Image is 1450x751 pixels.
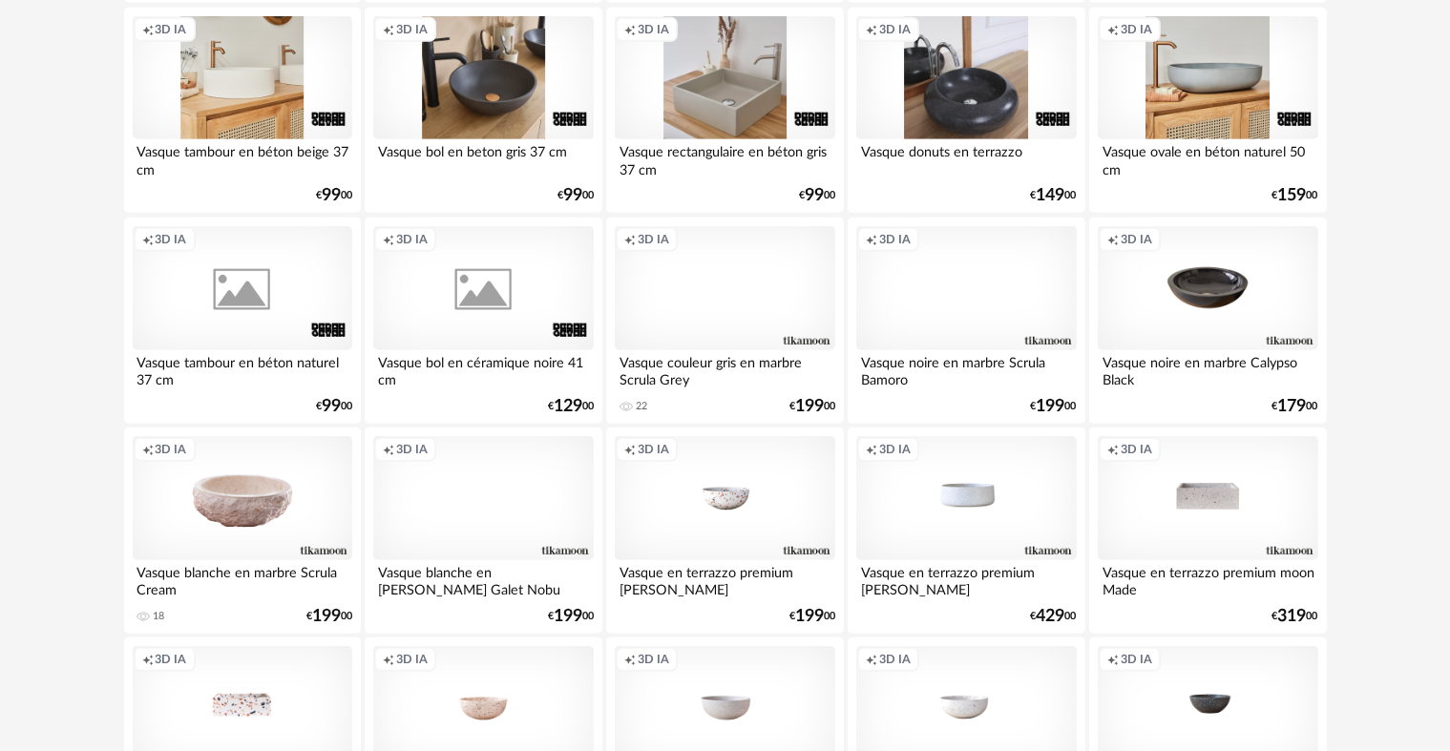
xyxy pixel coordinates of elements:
a: Creation icon 3D IA Vasque ovale en béton naturel 50 cm €15900 [1089,8,1326,214]
span: 159 [1278,189,1307,202]
span: Creation icon [1107,232,1119,247]
div: € 00 [789,610,835,623]
span: 129 [554,400,582,413]
a: Creation icon 3D IA Vasque noire en marbre Scrula Bamoro €19900 [848,218,1084,424]
div: Vasque blanche en marbre Scrula Cream [133,560,352,598]
span: 99 [563,189,582,202]
div: Vasque donuts en terrazzo [856,139,1076,177]
a: Creation icon 3D IA Vasque bol en beton gris 37 cm €9900 [365,8,601,214]
span: Creation icon [624,442,636,457]
span: 3D IA [638,652,669,667]
div: € 00 [799,189,835,202]
a: Creation icon 3D IA Vasque blanche en [PERSON_NAME] Galet Nobu €19900 [365,428,601,634]
span: 199 [312,610,341,623]
div: Vasque bol en beton gris 37 cm [373,139,593,177]
div: € 00 [306,610,352,623]
a: Creation icon 3D IA Vasque blanche en marbre Scrula Cream 18 €19900 [124,428,361,634]
div: Vasque en terrazzo premium [PERSON_NAME] [856,560,1076,598]
span: 3D IA [879,22,911,37]
a: Creation icon 3D IA Vasque tambour en béton naturel 37 cm €9900 [124,218,361,424]
div: Vasque couleur gris en marbre Scrula Grey [615,350,834,388]
span: 429 [1037,610,1065,623]
span: Creation icon [142,442,154,457]
div: € 00 [557,189,594,202]
span: Creation icon [383,232,394,247]
span: 3D IA [396,652,428,667]
span: 99 [322,400,341,413]
span: 179 [1278,400,1307,413]
span: Creation icon [866,442,877,457]
span: Creation icon [142,232,154,247]
div: € 00 [316,189,352,202]
span: Creation icon [1107,442,1119,457]
span: 3D IA [638,442,669,457]
span: Creation icon [866,232,877,247]
span: Creation icon [624,652,636,667]
div: € 00 [789,400,835,413]
div: Vasque en terrazzo premium [PERSON_NAME] [615,560,834,598]
div: Vasque ovale en béton naturel 50 cm [1098,139,1317,177]
span: 199 [1037,400,1065,413]
span: 3D IA [156,232,187,247]
span: 199 [795,400,824,413]
div: € 00 [316,400,352,413]
div: Vasque noire en marbre Calypso Black [1098,350,1317,388]
div: € 00 [1272,610,1318,623]
span: 99 [805,189,824,202]
span: 3D IA [879,442,911,457]
span: 3D IA [156,442,187,457]
span: 3D IA [638,232,669,247]
span: Creation icon [624,22,636,37]
span: 3D IA [156,652,187,667]
div: € 00 [548,610,594,623]
span: 3D IA [396,22,428,37]
div: Vasque rectangulaire en béton gris 37 cm [615,139,834,177]
a: Creation icon 3D IA Vasque couleur gris en marbre Scrula Grey 22 €19900 [606,218,843,424]
span: 3D IA [638,22,669,37]
span: Creation icon [142,22,154,37]
div: Vasque bol en céramique noire 41 cm [373,350,593,388]
div: Vasque blanche en [PERSON_NAME] Galet Nobu [373,560,593,598]
div: 18 [154,610,165,623]
span: 3D IA [396,442,428,457]
span: Creation icon [1107,22,1119,37]
span: Creation icon [866,652,877,667]
span: Creation icon [142,652,154,667]
a: Creation icon 3D IA Vasque bol en céramique noire 41 cm €12900 [365,218,601,424]
span: 319 [1278,610,1307,623]
div: € 00 [1031,400,1077,413]
div: € 00 [1031,610,1077,623]
a: Creation icon 3D IA Vasque donuts en terrazzo €14900 [848,8,1084,214]
a: Creation icon 3D IA Vasque en terrazzo premium [PERSON_NAME] €42900 [848,428,1084,634]
div: Vasque tambour en béton naturel 37 cm [133,350,352,388]
span: Creation icon [866,22,877,37]
a: Creation icon 3D IA Vasque en terrazzo premium moon Made €31900 [1089,428,1326,634]
div: € 00 [1272,400,1318,413]
span: Creation icon [383,22,394,37]
span: 3D IA [156,22,187,37]
span: 3D IA [1121,652,1152,667]
a: Creation icon 3D IA Vasque tambour en béton beige 37 cm €9900 [124,8,361,214]
div: Vasque tambour en béton beige 37 cm [133,139,352,177]
div: 22 [636,400,647,413]
div: € 00 [1031,189,1077,202]
a: Creation icon 3D IA Vasque en terrazzo premium [PERSON_NAME] €19900 [606,428,843,634]
span: 99 [322,189,341,202]
span: Creation icon [1107,652,1119,667]
div: € 00 [1272,189,1318,202]
div: € 00 [548,400,594,413]
a: Creation icon 3D IA Vasque rectangulaire en béton gris 37 cm €9900 [606,8,843,214]
span: 3D IA [879,232,911,247]
span: 3D IA [879,652,911,667]
span: 199 [795,610,824,623]
span: 3D IA [1121,22,1152,37]
span: 3D IA [396,232,428,247]
span: 3D IA [1121,232,1152,247]
span: Creation icon [383,442,394,457]
span: 199 [554,610,582,623]
span: 149 [1037,189,1065,202]
span: Creation icon [624,232,636,247]
span: 3D IA [1121,442,1152,457]
a: Creation icon 3D IA Vasque noire en marbre Calypso Black €17900 [1089,218,1326,424]
div: Vasque noire en marbre Scrula Bamoro [856,350,1076,388]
